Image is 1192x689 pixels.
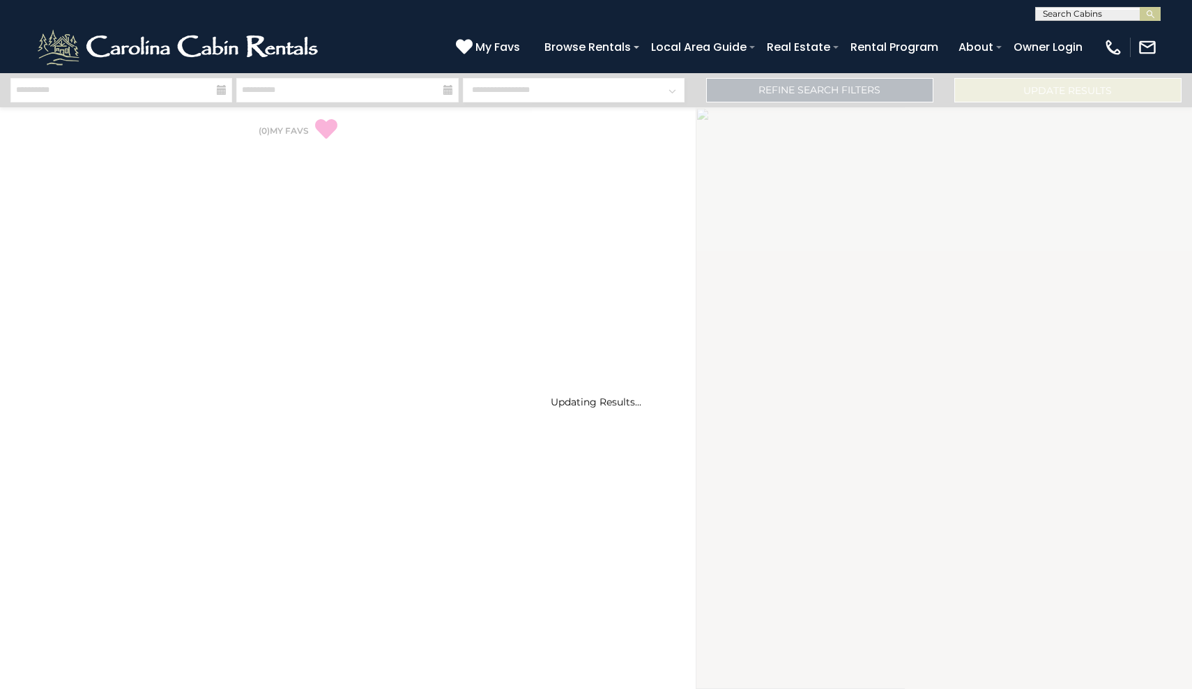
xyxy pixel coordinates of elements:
a: Rental Program [843,35,945,59]
img: phone-regular-white.png [1103,38,1123,57]
img: mail-regular-white.png [1138,38,1157,57]
img: White-1-2.png [35,26,324,68]
a: Owner Login [1007,35,1090,59]
a: My Favs [456,38,524,56]
a: About [952,35,1000,59]
span: My Favs [475,38,520,56]
a: Local Area Guide [644,35,754,59]
a: Real Estate [760,35,837,59]
a: Browse Rentals [537,35,638,59]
